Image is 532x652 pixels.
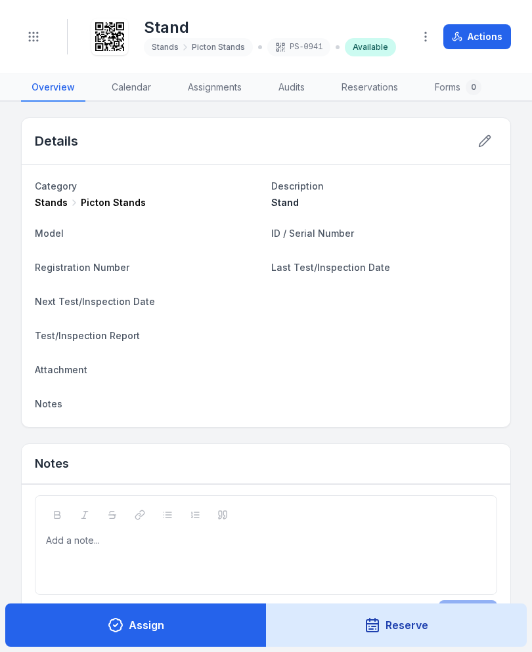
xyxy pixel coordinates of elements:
span: Stands [35,196,68,209]
a: Audits [268,74,315,102]
div: Available [345,38,396,56]
div: 0 [466,79,481,95]
button: Reserve [266,603,527,647]
span: Stands [152,42,179,52]
span: Registration Number [35,262,129,273]
button: Actions [443,24,511,49]
div: PS-0941 [267,38,330,56]
h2: Details [35,132,78,150]
span: Next Test/Inspection Date [35,296,155,307]
h3: Notes [35,455,69,473]
span: Test/Inspection Report [35,330,140,341]
button: Assign [5,603,267,647]
a: Reservations [331,74,409,102]
h1: Stand [144,17,396,38]
button: Toggle navigation [21,24,46,49]
span: Attachment [35,364,87,375]
span: Picton Stands [192,42,245,52]
span: Stand [271,197,299,208]
a: Assignments [177,74,252,102]
span: Category [35,180,77,192]
span: Last Test/Inspection Date [271,262,390,273]
span: Description [271,180,324,192]
span: Notes [35,398,62,409]
a: Overview [21,74,85,102]
span: Model [35,228,64,239]
span: Picton Stands [81,196,146,209]
a: Calendar [101,74,162,102]
span: ID / Serial Number [271,228,354,239]
a: Forms0 [424,74,492,102]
